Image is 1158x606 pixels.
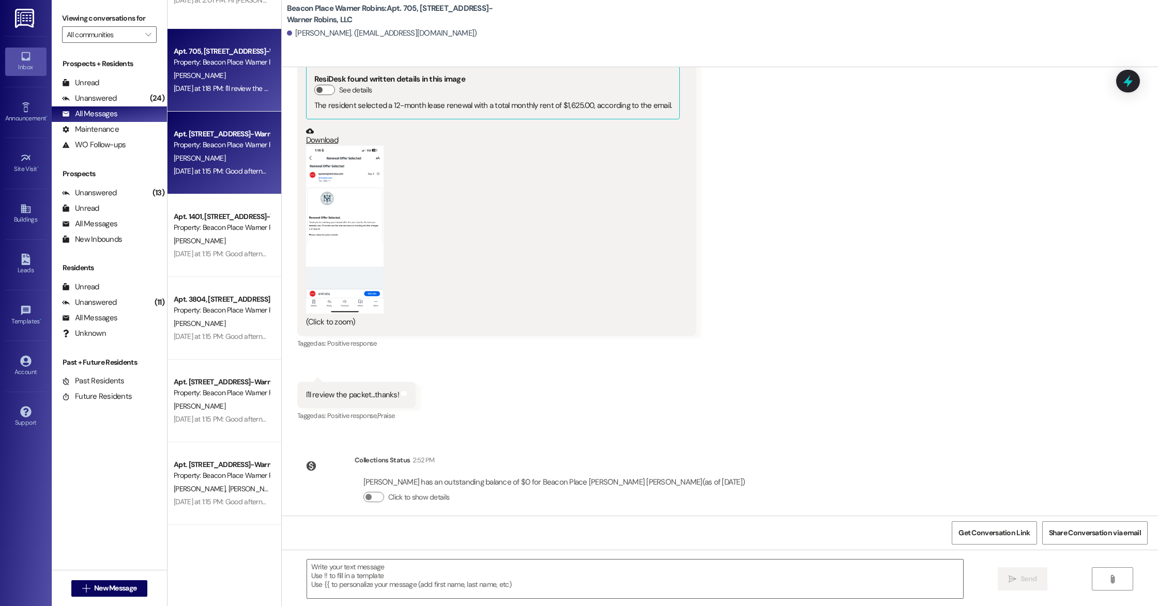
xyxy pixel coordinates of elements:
[62,188,117,198] div: Unanswered
[15,9,36,28] img: ResiDesk Logo
[306,390,399,400] div: I'll review the packet...thanks!
[5,403,47,431] a: Support
[5,200,47,228] a: Buildings
[62,376,125,386] div: Past Residents
[5,48,47,75] a: Inbox
[62,282,99,292] div: Unread
[314,100,672,111] div: The resident selected a 12-month lease renewal with a total monthly rent of $1,625.00, according ...
[174,377,269,387] div: Apt. [STREET_ADDRESS]-Warner Robins, LLC
[62,391,132,402] div: Future Residents
[174,211,269,222] div: Apt. 1401, [STREET_ADDRESS]-Warner Robins, LLC
[1049,527,1141,538] span: Share Conversation via email
[147,90,167,106] div: (24)
[62,93,117,104] div: Unanswered
[62,297,117,308] div: Unanswered
[388,492,449,503] label: Click to show details
[174,236,225,245] span: [PERSON_NAME]
[1042,521,1148,545] button: Share Conversation via email
[62,10,157,26] label: Viewing conversations for
[174,46,269,57] div: Apt. 705, [STREET_ADDRESS]-Warner Robins, LLC
[145,30,151,39] i: 
[410,455,434,465] div: 2:52 PM
[1108,575,1116,583] i: 
[52,168,167,179] div: Prospects
[150,185,167,201] div: (13)
[287,3,494,25] b: Beacon Place Warner Robins: Apt. 705, [STREET_ADDRESS]-Warner Robins, LLC
[62,108,117,119] div: All Messages
[297,408,416,423] div: Tagged as:
[174,387,269,398] div: Property: Beacon Place Warner Robins
[152,294,167,310] div: (11)
[62,219,117,229] div: All Messages
[174,84,310,93] div: [DATE] at 1:18 PM: I'll review the packet...thanks!
[62,234,122,245] div: New Inbounds
[5,149,47,177] a: Site Visit •
[94,583,136,594] span: New Message
[62,139,126,150] div: WO Follow-ups
[5,302,47,330] a: Templates •
[174,222,269,233] div: Property: Beacon Place Warner Robins
[40,316,41,323] span: •
[306,127,680,145] a: Download
[52,262,167,273] div: Residents
[174,459,269,470] div: Apt. [STREET_ADDRESS]-Warner Robins, LLC
[314,74,465,84] b: ResiDesk found written details in this image
[1020,573,1037,584] span: Send
[174,470,269,481] div: Property: Beacon Place Warner Robins
[5,352,47,380] a: Account
[1009,575,1016,583] i: 
[327,339,377,348] span: Positive response
[174,129,269,139] div: Apt. [STREET_ADDRESS]-Warner Robins, LLC
[82,584,90,593] i: 
[174,319,225,328] span: [PERSON_NAME]
[306,317,680,328] div: (Click to zoom)
[71,580,148,597] button: New Message
[62,328,106,339] div: Unknown
[377,411,394,420] span: Praise
[62,203,99,214] div: Unread
[174,401,225,411] span: [PERSON_NAME]
[174,139,269,150] div: Property: Beacon Place Warner Robins
[228,484,280,493] span: [PERSON_NAME]
[67,26,140,43] input: All communities
[998,567,1048,591] button: Send
[306,146,384,313] button: Zoom image
[52,357,167,368] div: Past + Future Residents
[174,294,269,305] div: Apt. 3804, [STREET_ADDRESS]-Warner Robins, LLC
[174,484,228,493] span: [PERSON_NAME]
[5,251,47,278] a: Leads
[62,313,117,323] div: All Messages
[339,85,372,96] label: See details
[37,164,39,171] span: •
[174,305,269,316] div: Property: Beacon Place Warner Robins
[62,124,119,135] div: Maintenance
[952,521,1037,545] button: Get Conversation Link
[174,57,269,68] div: Property: Beacon Place Warner Robins
[958,527,1030,538] span: Get Conversation Link
[287,28,477,39] div: [PERSON_NAME]. ([EMAIL_ADDRESS][DOMAIN_NAME])
[327,411,377,420] span: Positive response ,
[174,71,225,80] span: [PERSON_NAME]
[52,58,167,69] div: Prospects + Residents
[297,336,697,351] div: Tagged as:
[355,455,410,465] div: Collections Status
[174,153,225,163] span: [PERSON_NAME]
[363,477,745,488] div: [PERSON_NAME] has an outstanding balance of $0 for Beacon Place [PERSON_NAME] [PERSON_NAME] (as o...
[46,113,48,120] span: •
[62,77,99,88] div: Unread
